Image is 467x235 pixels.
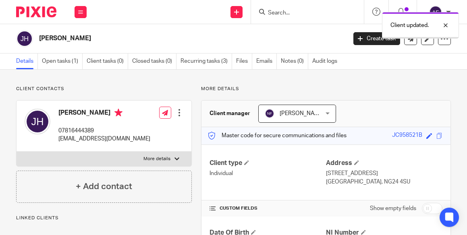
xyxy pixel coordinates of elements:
[201,86,451,92] p: More details
[210,205,326,212] h4: CUSTOM FIELDS
[392,131,422,140] div: JC958521B
[236,54,252,69] a: Files
[281,54,308,69] a: Notes (0)
[210,109,250,117] h3: Client manager
[25,109,50,134] img: svg%3E
[390,21,429,29] p: Client updated.
[181,54,232,69] a: Recurring tasks (3)
[353,32,400,45] a: Create task
[87,54,128,69] a: Client tasks (0)
[16,215,192,221] p: Linked clients
[58,127,150,135] p: 07816444389
[42,54,83,69] a: Open tasks (1)
[114,109,122,117] i: Primary
[208,132,347,140] p: Master code for secure communications and files
[326,159,442,167] h4: Address
[132,54,176,69] a: Closed tasks (0)
[265,109,274,118] img: svg%3E
[280,111,324,116] span: [PERSON_NAME]
[16,6,56,17] img: Pixie
[210,159,326,167] h4: Client type
[210,169,326,177] p: Individual
[58,135,150,143] p: [EMAIL_ADDRESS][DOMAIN_NAME]
[39,34,281,43] h2: [PERSON_NAME]
[58,109,150,119] h4: [PERSON_NAME]
[326,178,442,186] p: [GEOGRAPHIC_DATA], NG24 4SU
[76,180,132,193] h4: + Add contact
[370,204,416,212] label: Show empty fields
[16,86,192,92] p: Client contacts
[312,54,341,69] a: Audit logs
[429,6,442,19] img: svg%3E
[16,54,38,69] a: Details
[16,30,33,47] img: svg%3E
[326,169,442,177] p: [STREET_ADDRESS]
[143,156,170,162] p: More details
[256,54,277,69] a: Emails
